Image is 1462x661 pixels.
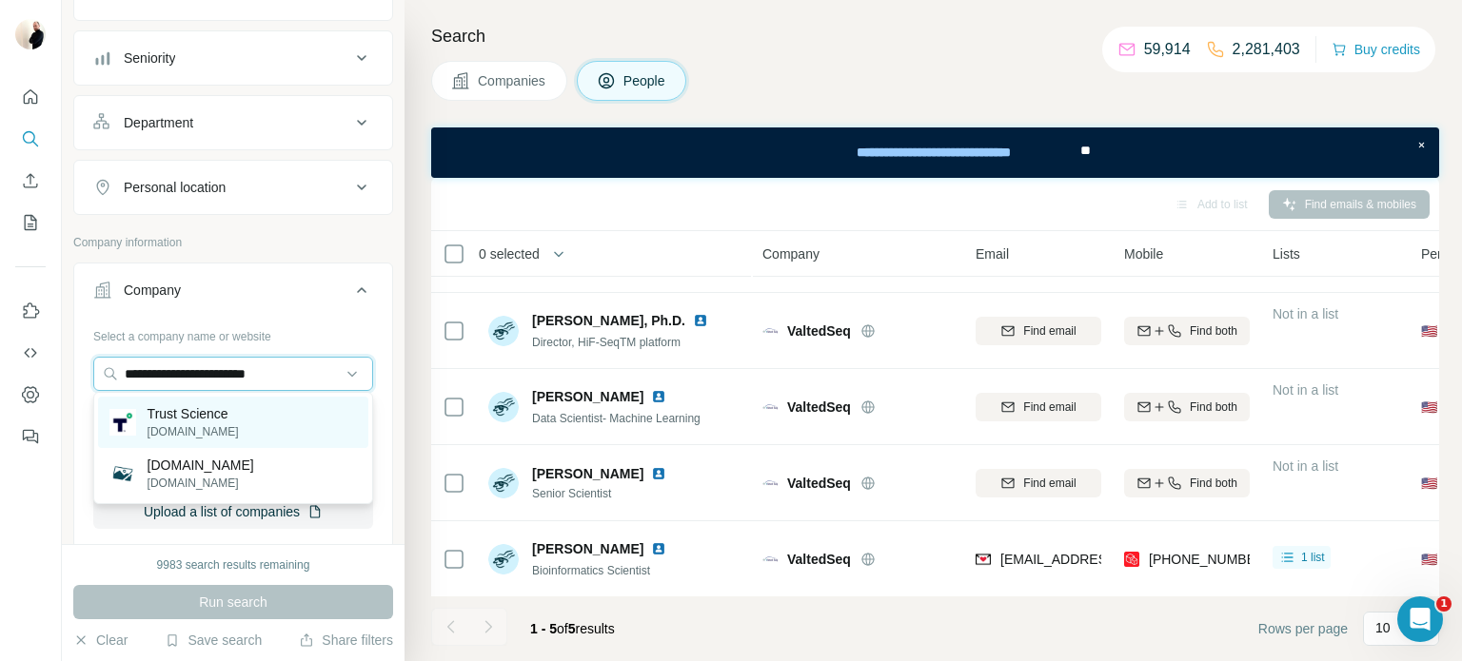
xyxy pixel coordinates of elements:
[1375,618,1391,637] p: 10
[1023,475,1076,492] span: Find email
[762,399,778,415] img: Logo of ValtedSeq
[532,564,650,577] span: Bioinformatics Scientist
[532,464,643,483] span: [PERSON_NAME]
[73,234,393,251] p: Company information
[532,539,643,558] span: [PERSON_NAME]
[93,321,373,345] div: Select a company name or website
[479,244,540,263] span: 0 selected
[1233,38,1300,61] p: 2,281,403
[148,423,239,440] p: [DOMAIN_NAME]
[1023,322,1076,340] span: Find email
[15,19,46,49] img: Avatar
[651,389,666,404] img: LinkedIn logo
[1332,36,1420,63] button: Buy credits
[1273,306,1338,321] span: Not in a list
[1190,475,1237,492] span: Find both
[532,387,643,406] span: [PERSON_NAME]
[1301,549,1325,566] span: 1 list
[488,544,519,574] img: Avatar
[532,336,681,349] span: Director, HiF-SeqTM platform
[762,552,778,567] img: Logo of ValtedSeq
[15,205,46,240] button: My lists
[109,460,136,487] img: itrustscience.com
[787,474,851,493] span: ValtedSeq
[74,100,392,146] button: Department
[1190,399,1237,416] span: Find both
[1273,458,1338,474] span: Not in a list
[557,621,568,636] span: of
[1190,322,1237,340] span: Find both
[651,541,666,556] img: LinkedIn logo
[1421,550,1437,569] span: 🇺🇸
[124,281,181,300] div: Company
[124,178,226,197] div: Personal location
[1273,244,1300,263] span: Lists
[431,23,1439,49] h4: Search
[787,550,851,569] span: ValtedSeq
[530,621,615,636] span: results
[15,122,46,156] button: Search
[148,404,239,423] p: Trust Science
[623,71,667,90] span: People
[1421,321,1437,340] span: 🇺🇸
[15,336,46,370] button: Use Surfe API
[1000,552,1226,567] span: [EMAIL_ADDRESS][DOMAIN_NAME]
[532,311,685,330] span: [PERSON_NAME], Ph.D.
[1421,398,1437,417] span: 🇺🇸
[530,621,557,636] span: 1 - 5
[157,556,310,574] div: 9983 search results remaining
[1124,393,1250,421] button: Find both
[299,631,393,650] button: Share filters
[568,621,576,636] span: 5
[15,419,46,454] button: Feedback
[651,466,666,481] img: LinkedIn logo
[1144,38,1191,61] p: 59,914
[976,469,1101,497] button: Find email
[762,323,778,339] img: Logo of ValtedSeq
[1258,619,1348,638] span: Rows per page
[124,113,193,132] div: Department
[976,317,1101,345] button: Find email
[532,485,674,502] span: Senior Scientist
[74,35,392,81] button: Seniority
[1436,596,1452,612] span: 1
[1124,550,1139,569] img: provider prospeo logo
[976,244,1009,263] span: Email
[93,495,373,529] button: Upload a list of companies
[431,127,1439,178] iframe: Banner
[787,398,851,417] span: ValtedSeq
[1023,399,1076,416] span: Find email
[1124,317,1250,345] button: Find both
[1124,244,1163,263] span: Mobile
[762,476,778,491] img: Logo of ValtedSeq
[762,244,820,263] span: Company
[488,316,519,346] img: Avatar
[73,631,128,650] button: Clear
[1149,552,1269,567] span: [PHONE_NUMBER]
[488,468,519,498] img: Avatar
[532,412,701,425] span: Data Scientist- Machine Learning
[74,267,392,321] button: Company
[1273,382,1338,398] span: Not in a list
[488,392,519,422] img: Avatar
[148,475,254,492] p: [DOMAIN_NAME]
[15,80,46,114] button: Quick start
[124,49,175,68] div: Seniority
[976,550,991,569] img: provider findymail logo
[15,294,46,328] button: Use Surfe on LinkedIn
[787,321,851,340] span: ValtedSeq
[109,409,136,436] img: Trust Science
[1397,596,1443,642] iframe: Intercom live chat
[148,456,254,475] p: [DOMAIN_NAME]
[976,393,1101,421] button: Find email
[1421,474,1437,493] span: 🇺🇸
[693,313,708,328] img: LinkedIn logo
[15,378,46,412] button: Dashboard
[165,631,262,650] button: Save search
[478,71,547,90] span: Companies
[74,165,392,210] button: Personal location
[1124,469,1250,497] button: Find both
[15,164,46,198] button: Enrich CSV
